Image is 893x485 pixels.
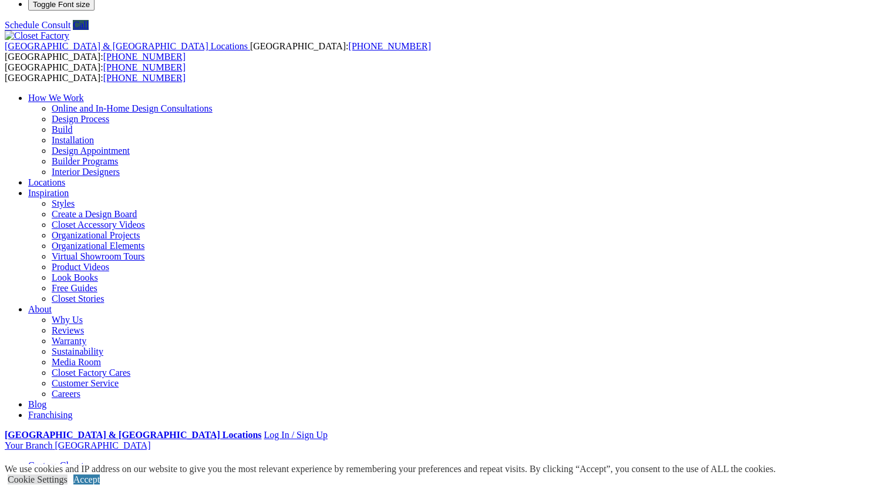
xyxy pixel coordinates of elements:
[55,440,150,450] span: [GEOGRAPHIC_DATA]
[52,114,109,124] a: Design Process
[52,346,103,356] a: Sustainability
[52,272,98,282] a: Look Books
[52,262,109,272] a: Product Videos
[52,230,140,240] a: Organizational Projects
[52,357,101,367] a: Media Room
[5,62,186,83] span: [GEOGRAPHIC_DATA]: [GEOGRAPHIC_DATA]:
[52,167,120,177] a: Interior Designers
[5,41,250,51] a: [GEOGRAPHIC_DATA] & [GEOGRAPHIC_DATA] Locations
[52,389,80,399] a: Careers
[103,52,186,62] a: [PHONE_NUMBER]
[8,474,68,484] a: Cookie Settings
[52,209,137,219] a: Create a Design Board
[5,440,151,450] a: Your Branch [GEOGRAPHIC_DATA]
[52,198,75,208] a: Styles
[28,304,52,314] a: About
[52,220,145,230] a: Closet Accessory Videos
[264,430,327,440] a: Log In / Sign Up
[28,93,84,103] a: How We Work
[5,41,248,51] span: [GEOGRAPHIC_DATA] & [GEOGRAPHIC_DATA] Locations
[52,325,84,335] a: Reviews
[52,336,86,346] a: Warranty
[52,294,104,304] a: Closet Stories
[5,440,52,450] span: Your Branch
[52,156,118,166] a: Builder Programs
[103,62,186,72] a: [PHONE_NUMBER]
[5,31,69,41] img: Closet Factory
[28,460,87,470] a: Custom Closets
[5,430,261,440] a: [GEOGRAPHIC_DATA] & [GEOGRAPHIC_DATA] Locations
[73,474,100,484] a: Accept
[52,135,94,145] a: Installation
[52,283,97,293] a: Free Guides
[52,251,145,261] a: Virtual Showroom Tours
[52,378,119,388] a: Customer Service
[5,41,431,62] span: [GEOGRAPHIC_DATA]: [GEOGRAPHIC_DATA]:
[5,464,776,474] div: We use cookies and IP address on our website to give you the most relevant experience by remember...
[52,315,83,325] a: Why Us
[348,41,430,51] a: [PHONE_NUMBER]
[52,124,73,134] a: Build
[28,410,73,420] a: Franchising
[73,20,89,30] a: Call
[52,103,213,113] a: Online and In-Home Design Consultations
[52,146,130,156] a: Design Appointment
[5,20,70,30] a: Schedule Consult
[52,241,144,251] a: Organizational Elements
[52,368,130,378] a: Closet Factory Cares
[103,73,186,83] a: [PHONE_NUMBER]
[28,177,65,187] a: Locations
[28,399,46,409] a: Blog
[28,188,69,198] a: Inspiration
